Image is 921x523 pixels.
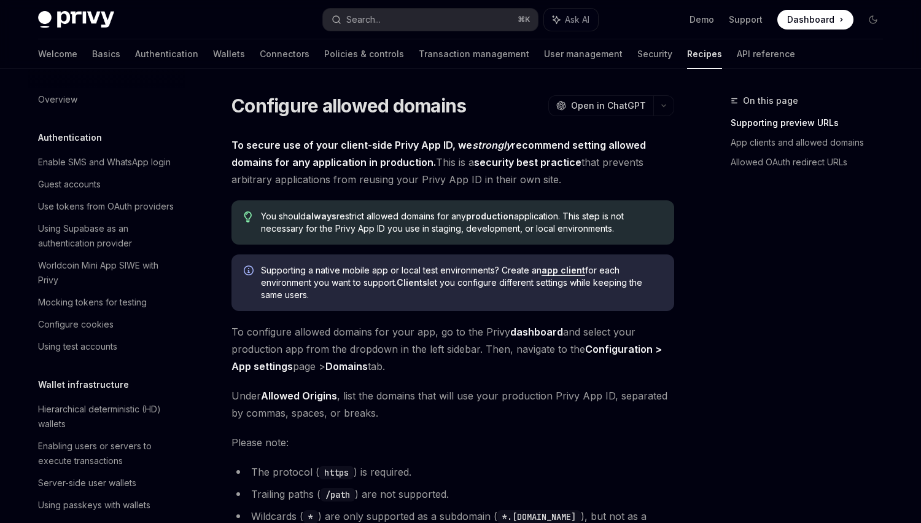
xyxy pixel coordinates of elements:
[731,152,893,172] a: Allowed OAuth redirect URLs
[731,133,893,152] a: App clients and allowed domains
[518,15,530,25] span: ⌘ K
[325,360,368,372] strong: Domains
[544,39,623,69] a: User management
[324,39,404,69] a: Policies & controls
[38,402,178,431] div: Hierarchical deterministic (HD) wallets
[28,472,185,494] a: Server-side user wallets
[466,211,514,221] strong: production
[743,93,798,108] span: On this page
[548,95,653,116] button: Open in ChatGPT
[231,323,674,375] span: To configure allowed domains for your app, go to the Privy and select your production app from th...
[319,466,354,479] code: https
[510,326,563,339] a: dashboard
[28,195,185,218] a: Use tokens from OAuth providers
[261,390,337,402] strong: Allowed Origins
[346,12,381,27] div: Search...
[321,488,355,501] code: /path
[38,130,102,145] h5: Authentication
[231,139,646,168] strong: To secure use of your client-side Privy App ID, we recommend setting allowed domains for any appl...
[92,39,120,69] a: Basics
[737,39,795,69] a: API reference
[729,14,763,26] a: Support
[544,9,598,31] button: Ask AI
[38,377,129,392] h5: Wallet infrastructure
[28,218,185,254] a: Using Supabase as an authentication provider
[231,95,466,117] h1: Configure allowed domains
[38,476,136,490] div: Server-side user wallets
[472,139,511,151] em: strongly
[565,14,589,26] span: Ask AI
[135,39,198,69] a: Authentication
[213,39,245,69] a: Wallets
[38,199,174,214] div: Use tokens from OAuth providers
[38,177,101,192] div: Guest accounts
[38,39,77,69] a: Welcome
[261,264,662,301] span: Supporting a native mobile app or local test environments? Create an for each environment you wan...
[38,258,178,288] div: Worldcoin Mini App SIWE with Privy
[690,14,714,26] a: Demo
[38,439,178,468] div: Enabling users or servers to execute transactions
[38,339,117,354] div: Using test accounts
[28,173,185,195] a: Guest accounts
[38,155,171,170] div: Enable SMS and WhatsApp login
[38,295,147,310] div: Mocking tokens for testing
[28,313,185,336] a: Configure cookies
[306,211,336,221] strong: always
[863,10,883,29] button: Toggle dark mode
[38,498,150,513] div: Using passkeys with wallets
[261,210,662,235] span: You should restrict allowed domains for any application. This step is not necessary for the Privy...
[38,317,114,332] div: Configure cookies
[323,9,538,31] button: Search...⌘K
[787,14,834,26] span: Dashboard
[28,336,185,358] a: Using test accounts
[28,291,185,313] a: Mocking tokens for testing
[777,10,853,29] a: Dashboard
[231,136,674,188] span: This is a that prevents arbitrary applications from reusing your Privy App ID in their own site.
[260,39,309,69] a: Connectors
[231,486,674,503] li: Trailing paths ( ) are not supported.
[244,211,252,222] svg: Tip
[28,254,185,291] a: Worldcoin Mini App SIWE with Privy
[28,151,185,173] a: Enable SMS and WhatsApp login
[38,11,114,28] img: dark logo
[38,221,178,251] div: Using Supabase as an authentication provider
[571,100,646,112] span: Open in ChatGPT
[28,398,185,435] a: Hierarchical deterministic (HD) wallets
[28,88,185,111] a: Overview
[28,494,185,516] a: Using passkeys with wallets
[38,92,77,107] div: Overview
[687,39,722,69] a: Recipes
[244,265,256,278] svg: Info
[397,277,427,288] strong: Clients
[731,113,893,133] a: Supporting preview URLs
[231,463,674,481] li: The protocol ( ) is required.
[419,39,529,69] a: Transaction management
[474,156,581,168] strong: security best practice
[231,387,674,422] span: Under , list the domains that will use your production Privy App ID, separated by commas, spaces,...
[28,435,185,472] a: Enabling users or servers to execute transactions
[542,265,585,276] a: app client
[231,434,674,451] span: Please note:
[637,39,672,69] a: Security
